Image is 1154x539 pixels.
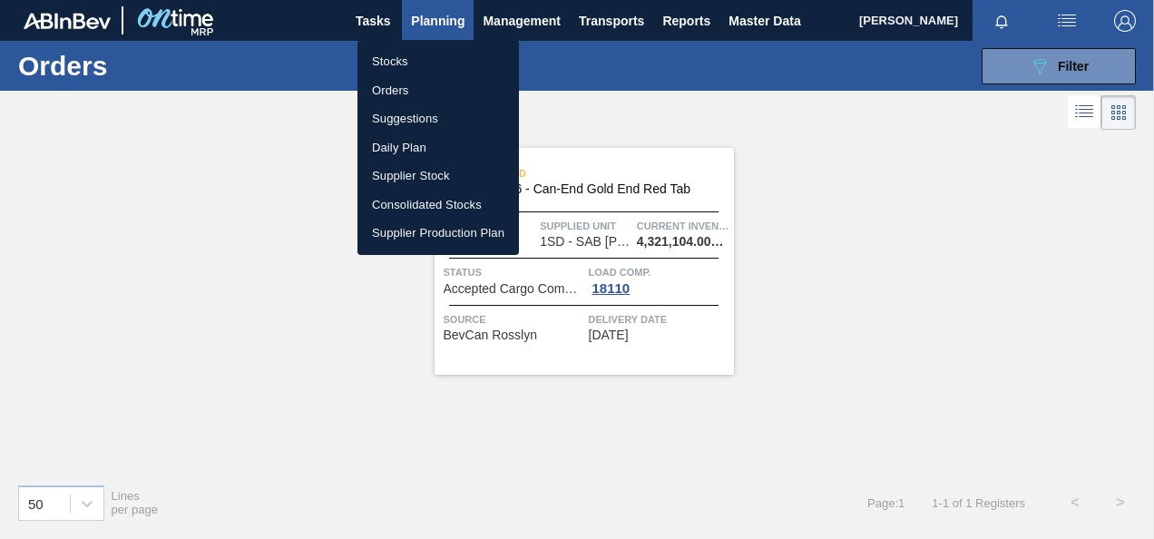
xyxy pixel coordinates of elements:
a: Suggestions [357,104,519,133]
a: Daily Plan [357,133,519,162]
a: Supplier Production Plan [357,219,519,248]
a: Supplier Stock [357,162,519,191]
a: Consolidated Stocks [357,191,519,220]
a: Orders [357,76,519,105]
a: Stocks [357,47,519,76]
